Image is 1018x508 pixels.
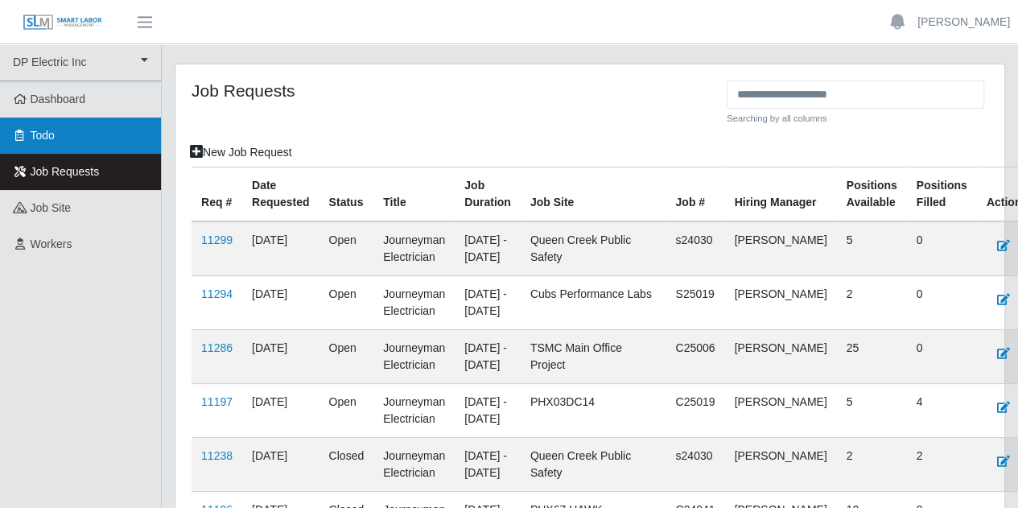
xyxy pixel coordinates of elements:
[521,437,666,491] td: Queen Creek Public Safety
[837,329,907,383] td: 25
[455,275,521,329] td: [DATE] - [DATE]
[907,329,977,383] td: 0
[837,437,907,491] td: 2
[727,112,984,126] small: Searching by all columns
[373,437,455,491] td: Journeyman Electrician
[724,329,836,383] td: [PERSON_NAME]
[666,383,724,437] td: C25019
[455,437,521,491] td: [DATE] - [DATE]
[319,167,374,221] th: Status
[724,383,836,437] td: [PERSON_NAME]
[201,449,233,462] a: 11238
[666,167,724,221] th: Job #
[31,237,72,250] span: Workers
[373,329,455,383] td: Journeyman Electrician
[666,275,724,329] td: S25019
[907,275,977,329] td: 0
[201,395,233,408] a: 11197
[521,167,666,221] th: job site
[907,221,977,276] td: 0
[455,383,521,437] td: [DATE] - [DATE]
[319,221,374,276] td: Open
[373,221,455,276] td: Journeyman Electrician
[724,221,836,276] td: [PERSON_NAME]
[201,341,233,354] a: 11286
[242,167,319,221] th: Date Requested
[837,275,907,329] td: 2
[666,221,724,276] td: s24030
[31,201,72,214] span: job site
[837,383,907,437] td: 5
[31,165,100,178] span: Job Requests
[242,437,319,491] td: [DATE]
[455,167,521,221] th: Job Duration
[455,221,521,276] td: [DATE] - [DATE]
[666,437,724,491] td: s24030
[192,167,242,221] th: Req #
[179,138,303,167] a: New Job Request
[724,275,836,329] td: [PERSON_NAME]
[23,14,103,31] img: SLM Logo
[724,437,836,491] td: [PERSON_NAME]
[907,383,977,437] td: 4
[837,167,907,221] th: Positions Available
[373,383,455,437] td: Journeyman Electrician
[907,167,977,221] th: Positions Filled
[521,383,666,437] td: PHX03DC14
[319,383,374,437] td: Open
[837,221,907,276] td: 5
[319,275,374,329] td: Open
[455,329,521,383] td: [DATE] - [DATE]
[319,329,374,383] td: Open
[242,383,319,437] td: [DATE]
[521,275,666,329] td: Cubs Performance Labs
[666,329,724,383] td: C25006
[201,233,233,246] a: 11299
[724,167,836,221] th: Hiring Manager
[242,275,319,329] td: [DATE]
[319,437,374,491] td: Closed
[242,329,319,383] td: [DATE]
[31,129,55,142] span: Todo
[242,221,319,276] td: [DATE]
[373,167,455,221] th: Title
[521,329,666,383] td: TSMC Main Office Project
[521,221,666,276] td: Queen Creek Public Safety
[192,81,715,101] h4: Job Requests
[201,287,233,300] a: 11294
[31,93,86,105] span: Dashboard
[907,437,977,491] td: 2
[373,275,455,329] td: Journeyman Electrician
[917,14,1010,31] a: [PERSON_NAME]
